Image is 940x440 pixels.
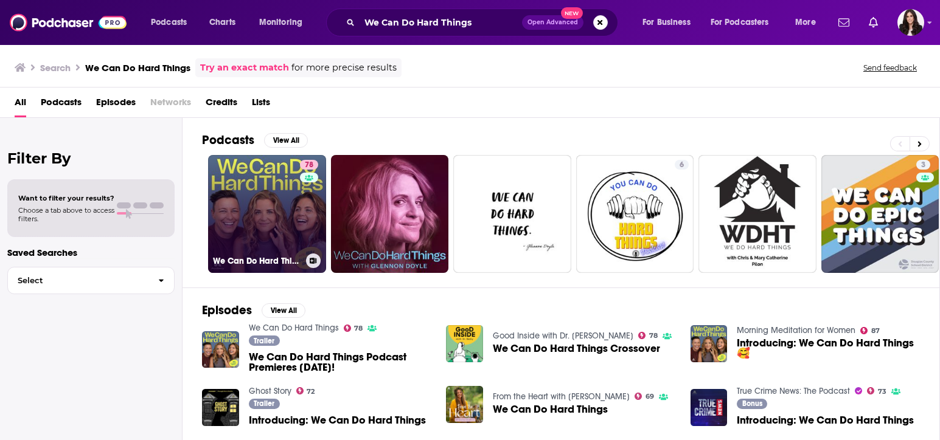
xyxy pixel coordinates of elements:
h3: We Can Do Hard Things [213,256,301,266]
a: We Can Do Hard Things Podcast Premieres Tuesday, May 11th! [249,352,432,373]
a: We Can Do Hard Things [493,404,608,414]
h2: Podcasts [202,132,254,148]
a: 78 [344,325,363,332]
button: View All [262,303,305,318]
a: Show notifications dropdown [834,12,854,33]
button: Select [7,267,175,294]
a: 78We Can Do Hard Things [208,155,326,273]
a: Show notifications dropdown [864,12,883,33]
span: Select [8,277,148,284]
img: Introducing: We Can Do Hard Things [202,389,239,426]
img: We Can Do Hard Things Podcast Premieres Tuesday, May 11th! [202,331,239,368]
span: Logged in as RebeccaShapiro [897,9,924,36]
a: Charts [201,13,243,32]
a: 3 [821,155,939,273]
span: Trailer [254,400,274,407]
span: For Podcasters [711,14,769,31]
img: Podchaser - Follow, Share and Rate Podcasts [10,11,127,34]
span: Want to filter your results? [18,194,114,202]
a: 72 [296,387,315,394]
a: 73 [867,387,886,394]
span: We Can Do Hard Things Podcast Premieres [DATE]! [249,352,432,373]
button: open menu [251,13,318,32]
h3: Search [40,62,71,74]
span: for more precise results [291,61,397,75]
button: open menu [142,13,203,32]
a: PodcastsView All [202,132,308,148]
span: Networks [150,92,191,117]
a: Credits [206,92,237,117]
a: 87 [860,327,880,334]
a: We Can Do Hard Things Crossover [493,343,660,354]
a: From the Heart with Rachel Brathen [493,391,630,402]
a: Introducing: We Can Do Hard Things 🥰 [737,338,920,359]
a: 69 [635,393,654,400]
a: All [15,92,26,117]
a: Introducing: We Can Do Hard Things [249,415,426,425]
img: We Can Do Hard Things Crossover [446,325,483,362]
span: 73 [878,389,886,394]
img: We Can Do Hard Things [446,386,483,423]
button: View All [264,133,308,148]
button: Open AdvancedNew [522,15,583,30]
span: Monitoring [259,14,302,31]
a: We Can Do Hard Things [249,323,339,333]
p: Saved Searches [7,247,175,258]
div: Search podcasts, credits, & more... [338,9,630,36]
span: Choose a tab above to access filters. [18,206,114,223]
span: 3 [921,159,925,171]
span: 6 [680,159,684,171]
span: For Business [642,14,691,31]
button: open menu [703,13,787,32]
button: open menu [787,13,831,32]
a: Podcasts [41,92,82,117]
h2: Episodes [202,303,252,318]
button: Send feedback [860,63,921,73]
a: 78 [638,332,658,339]
span: 78 [649,333,658,339]
h3: We Can Do Hard Things [85,62,190,74]
span: More [795,14,816,31]
a: 6 [576,155,694,273]
a: 78 [300,160,318,170]
img: Introducing: We Can Do Hard Things 🥰 [691,325,728,362]
a: Good Inside with Dr. Becky [493,331,633,341]
a: Episodes [96,92,136,117]
a: True Crime News: The Podcast [737,386,850,396]
a: Try an exact match [200,61,289,75]
a: Lists [252,92,270,117]
span: 72 [307,389,315,394]
h2: Filter By [7,150,175,167]
span: Bonus [742,400,762,407]
a: Ghost Story [249,386,291,396]
a: Introducing: We Can Do Hard Things [737,415,914,425]
span: Open Advanced [527,19,578,26]
span: 69 [646,394,654,399]
a: 6 [675,160,689,170]
span: Trailer [254,337,274,345]
span: Podcasts [151,14,187,31]
span: 78 [305,159,313,171]
img: Introducing: We Can Do Hard Things [691,389,728,426]
button: Show profile menu [897,9,924,36]
a: Morning Meditation for Women [737,325,855,335]
button: open menu [634,13,706,32]
span: 78 [354,326,363,331]
span: 87 [871,328,880,334]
